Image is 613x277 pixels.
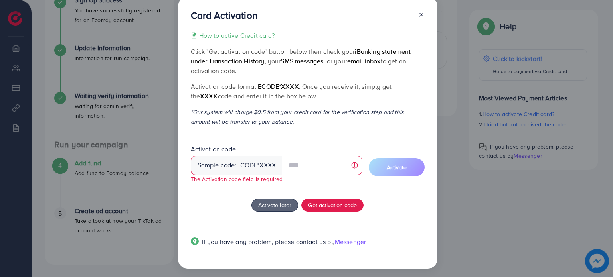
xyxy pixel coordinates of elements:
[191,237,199,245] img: Popup guide
[202,237,335,246] span: If you have any problem, please contact us by
[200,92,218,100] span: XXXX
[301,199,364,212] button: Get activation code
[191,175,283,183] small: The Activation code field is required
[258,201,291,209] span: Activate later
[387,163,407,171] span: Activate
[191,156,283,175] div: Sample code: *XXXX
[191,145,236,154] label: Activation code
[251,199,298,212] button: Activate later
[191,82,425,101] p: Activation code format: . Once you receive it, simply get the code and enter it in the box below.
[236,161,257,170] span: ecode
[191,107,425,126] p: *Our system will charge $0.5 from your credit card for the verification step and this amount will...
[281,57,323,65] span: SMS messages
[191,47,425,75] p: Click "Get activation code" button below then check your , your , or your to get an activation code.
[308,201,357,209] span: Get activation code
[191,10,257,21] h3: Card Activation
[258,82,299,91] span: ecode*XXXX
[335,237,366,246] span: Messenger
[347,57,381,65] span: email inbox
[369,158,425,176] button: Activate
[191,47,411,65] span: iBanking statement under Transaction History
[199,31,275,40] p: How to active Credit card?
